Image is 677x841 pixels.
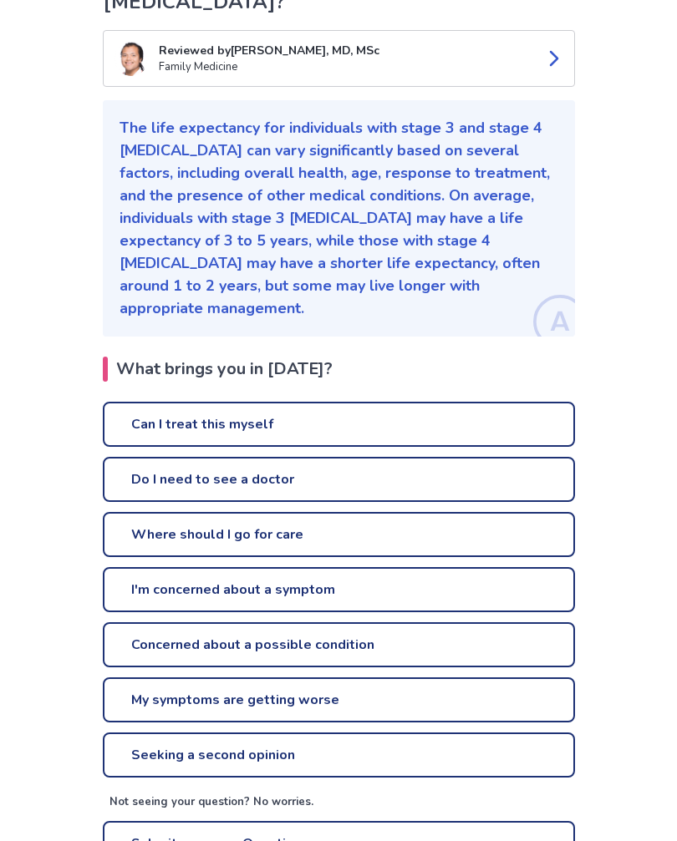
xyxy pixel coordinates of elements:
[114,41,149,76] img: Kenji Taylor
[109,794,575,811] p: Not seeing your question? No worries.
[103,622,575,667] a: Concerned about a possible condition
[159,42,531,59] p: Reviewed by [PERSON_NAME], MD, MSc
[159,59,531,76] p: Family Medicine
[103,732,575,778] a: Seeking a second opinion
[103,457,575,502] a: Do I need to see a doctor
[103,402,575,447] a: Can I treat this myself
[103,567,575,612] a: I'm concerned about a symptom
[103,30,575,87] a: Kenji TaylorReviewed by[PERSON_NAME], MD, MScFamily Medicine
[120,117,558,320] p: The life expectancy for individuals with stage 3 and stage 4 [MEDICAL_DATA] can vary significantl...
[103,357,575,382] h2: What brings you in [DATE]?
[103,677,575,722] a: My symptoms are getting worse
[103,512,575,557] a: Where should I go for care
